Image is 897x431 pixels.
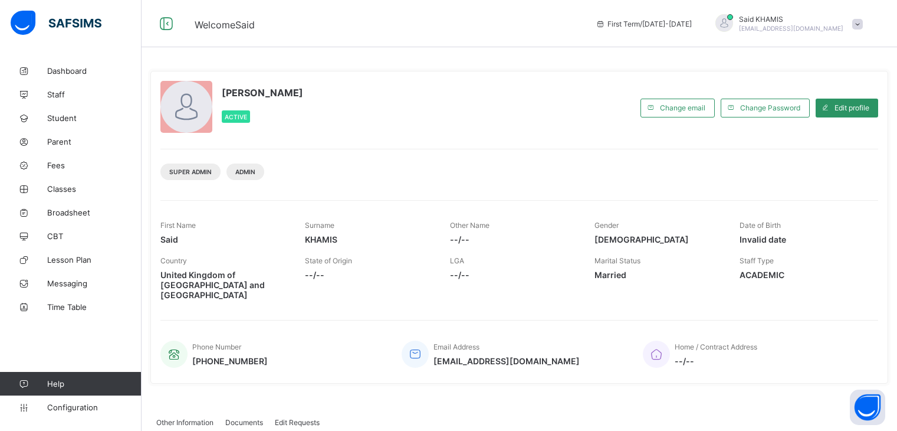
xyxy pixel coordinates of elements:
[47,403,141,412] span: Configuration
[740,221,781,230] span: Date of Birth
[594,234,721,244] span: [DEMOGRAPHIC_DATA]
[450,256,464,265] span: LGA
[305,234,432,244] span: KHAMIS
[740,270,866,280] span: ACADEMIC
[675,356,757,366] span: --/--
[235,168,255,175] span: Admin
[305,270,432,280] span: --/--
[47,255,142,265] span: Lesson Plan
[47,66,142,76] span: Dashboard
[850,390,885,425] button: Open asap
[596,19,692,28] span: session/term information
[740,103,800,112] span: Change Password
[160,234,287,244] span: Said
[169,168,212,175] span: Super Admin
[740,234,866,244] span: Invalid date
[47,302,142,312] span: Time Table
[225,113,247,120] span: Active
[225,418,263,427] span: Documents
[305,256,352,265] span: State of Origin
[739,25,843,32] span: [EMAIL_ADDRESS][DOMAIN_NAME]
[433,356,580,366] span: [EMAIL_ADDRESS][DOMAIN_NAME]
[160,256,187,265] span: Country
[160,270,287,300] span: United Kingdom of [GEOGRAPHIC_DATA] and [GEOGRAPHIC_DATA]
[47,90,142,99] span: Staff
[47,113,142,123] span: Student
[160,221,196,230] span: First Name
[450,234,577,244] span: --/--
[594,221,619,230] span: Gender
[275,418,320,427] span: Edit Requests
[450,221,489,230] span: Other Name
[192,356,268,366] span: [PHONE_NUMBER]
[834,103,869,112] span: Edit profile
[739,15,843,24] span: Said KHAMIS
[305,221,334,230] span: Surname
[47,279,142,288] span: Messaging
[47,137,142,146] span: Parent
[675,342,757,351] span: Home / Contract Address
[450,270,577,280] span: --/--
[192,342,241,351] span: Phone Number
[594,256,640,265] span: Marital Status
[222,87,303,99] span: [PERSON_NAME]
[660,103,705,112] span: Change email
[156,418,213,427] span: Other Information
[740,256,774,265] span: Staff Type
[47,161,142,170] span: Fees
[704,14,869,34] div: SaidKHAMIS
[47,208,142,217] span: Broadsheet
[47,379,141,388] span: Help
[47,231,142,241] span: CBT
[594,270,721,280] span: Married
[195,19,255,31] span: Welcome Said
[47,184,142,194] span: Classes
[433,342,479,351] span: Email Address
[11,11,101,35] img: safsims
